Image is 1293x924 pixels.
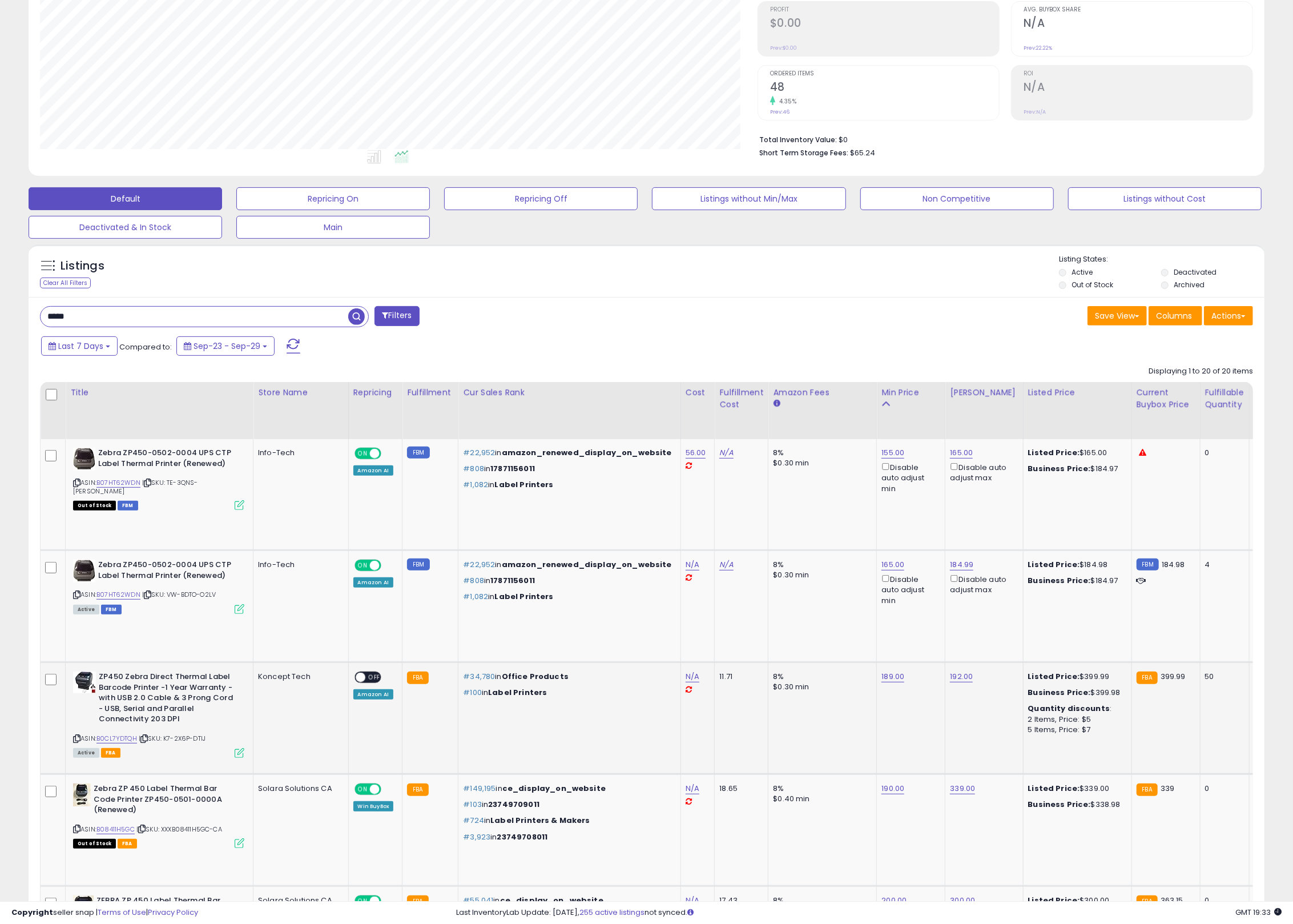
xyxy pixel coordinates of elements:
b: Listed Price: [1028,671,1080,682]
span: All listings currently available for purchase on Amazon [73,605,99,614]
div: Win BuyBox [353,801,394,811]
a: Terms of Use [98,907,146,918]
span: #1,082 [463,591,488,602]
div: Info-Tech [258,448,340,458]
div: Fulfillment Cost [719,387,763,411]
div: Disable auto adjust min [881,461,936,494]
h2: N/A [1024,17,1252,32]
div: Repricing [353,387,398,399]
div: Cost [686,387,710,399]
div: $0.30 min [773,458,868,468]
div: [PERSON_NAME] [950,387,1018,399]
a: 190.00 [881,783,904,794]
b: Business Price: [1028,463,1091,474]
small: 4.35% [775,97,797,106]
button: Filters [374,306,419,326]
p: in [463,672,671,682]
small: FBM [407,447,429,459]
b: Short Term Storage Fees: [759,148,848,158]
img: 41cM08xniML._SL40_.jpg [73,672,96,693]
span: All listings that are currently out of stock and unavailable for purchase on Amazon [73,839,116,849]
span: FBA [118,839,137,849]
span: #808 [463,463,484,474]
div: 11.71 [719,672,759,682]
div: Current Buybox Price [1137,387,1195,411]
div: ASIN: [73,672,244,756]
span: Profit [770,7,999,13]
div: 2 Items, Price: $5 [1028,714,1123,725]
a: N/A [719,447,733,459]
div: Displaying 1 to 20 of 20 items [1149,366,1253,377]
a: 189.00 [881,671,904,682]
a: 165.00 [950,447,973,459]
span: #22,952 [463,559,495,570]
span: OFF [379,561,397,571]
div: $0.40 min [773,794,868,804]
div: $338.98 [1028,800,1123,810]
span: ON [356,449,370,459]
img: 31+8P4U7xjL._SL40_.jpg [73,448,95,471]
p: in [463,448,671,458]
small: Prev: 22.22% [1024,45,1052,51]
span: #103 [463,799,482,810]
span: 17871156011 [490,463,535,474]
small: Prev: N/A [1024,109,1046,115]
div: $399.98 [1028,688,1123,698]
label: Archived [1174,280,1205,290]
p: in [463,464,671,474]
button: Non Competitive [860,187,1054,210]
span: #1,082 [463,479,488,490]
span: FBM [118,501,138,511]
div: $0.30 min [773,682,868,692]
div: 5 Items, Price: $7 [1028,725,1123,735]
span: All listings currently available for purchase on Amazon [73,748,99,758]
button: Actions [1204,306,1253,326]
div: seller snap | | [11,907,198,918]
button: Main [236,216,430,239]
div: 8% [773,560,868,570]
span: amazon_renewed_display_on_website [502,447,672,458]
div: 4 [1205,560,1240,570]
h5: Listings [61,258,104,274]
span: Sep-23 - Sep-29 [194,340,260,352]
div: $184.97 [1028,576,1123,586]
a: Privacy Policy [148,907,198,918]
small: Prev: $0.00 [770,45,797,51]
span: FBM [101,605,122,614]
button: Sep-23 - Sep-29 [176,336,275,356]
a: B07HT62WDN [96,590,140,600]
span: 23749709011 [488,799,539,810]
span: 23749708011 [497,831,548,842]
div: Amazon AI [353,577,393,588]
span: ON [356,561,370,571]
span: | SKU: XXXB08411H5GC-CA [136,825,222,834]
div: Disable auto adjust max [950,461,1014,483]
span: 2025-10-10 19:33 GMT [1235,907,1282,918]
a: 165.00 [881,559,904,571]
b: Listed Price: [1028,783,1080,794]
b: Business Price: [1028,799,1091,810]
span: #34,780 [463,671,495,682]
span: $65.24 [850,147,875,158]
div: Clear All Filters [40,278,91,288]
div: 0 [1205,784,1240,794]
span: Ordered Items [770,71,999,77]
span: Label Printers & Makers [490,815,590,826]
small: FBA [407,672,428,684]
a: N/A [686,671,699,682]
h2: 48 [770,81,999,96]
button: Default [29,187,222,210]
div: : [1028,704,1123,714]
span: Office Products [502,671,569,682]
div: Disable auto adjust min [881,573,936,606]
div: $165.00 [1028,448,1123,458]
small: FBM [1137,559,1159,571]
a: 255 active listings [579,907,645,918]
b: Zebra ZP450-0502-0004 UPS CTP Label Thermal Printer (Renewed) [98,448,237,472]
img: 31+8P4U7xjL._SL40_.jpg [73,560,95,582]
div: 8% [773,672,868,682]
span: 17871156011 [490,575,535,586]
div: Solara Solutions CA [258,784,340,794]
div: Last InventoryLab Update: [DATE], not synced. [456,907,1282,918]
p: in [463,576,671,586]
